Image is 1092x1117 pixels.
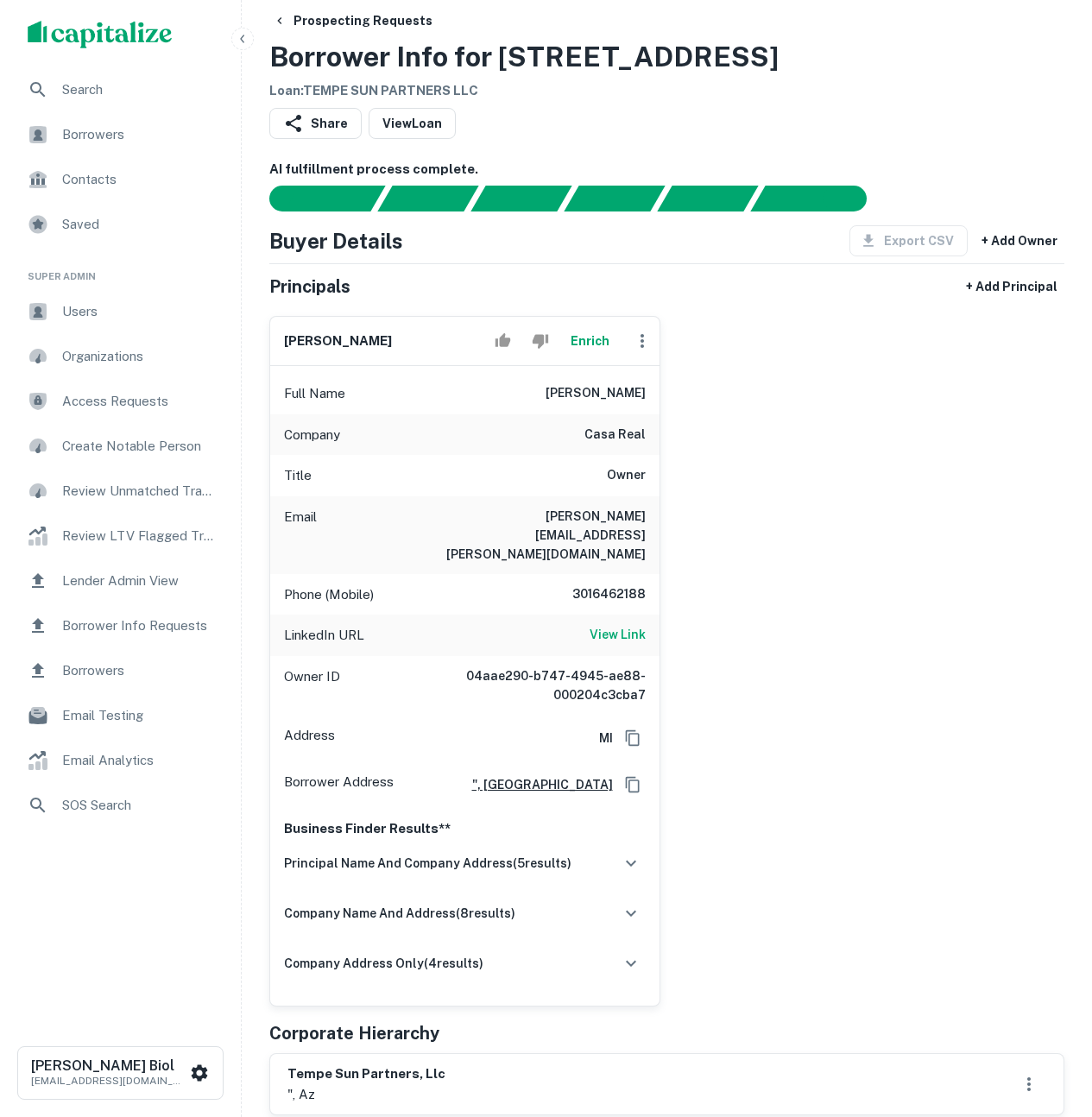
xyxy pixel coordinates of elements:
[584,425,646,445] h6: casa real
[62,526,217,546] span: Review LTV Flagged Transactions
[249,186,378,211] div: Sending borrower request to AI...
[269,81,779,101] h6: Loan : TEMPE SUN PARTNERS LLC
[284,625,364,646] p: LinkedIn URL
[62,169,217,190] span: Contacts
[14,381,227,422] a: Access Requests
[31,1073,186,1089] p: [EMAIL_ADDRESS][DOMAIN_NAME]
[284,854,571,873] h6: principal name and company address ( 5 results)
[31,1059,186,1073] h6: [PERSON_NAME] Biol
[269,36,779,78] h3: Borrower Info for [STREET_ADDRESS]
[28,21,173,48] img: capitalize-logo.png
[620,772,646,798] button: Copy Address
[607,465,646,486] h6: Owner
[62,660,217,681] span: Borrowers
[62,750,217,771] span: Email Analytics
[620,725,646,751] button: Copy Address
[62,301,217,322] span: Users
[14,204,227,245] a: Saved
[287,1064,445,1084] h6: tempe sun partners, llc
[590,625,646,644] h6: View Link
[17,1046,224,1100] button: [PERSON_NAME] Biol[EMAIL_ADDRESS][DOMAIN_NAME]
[62,436,217,457] span: Create Notable Person
[585,729,613,748] h6: MI
[284,425,340,445] p: Company
[284,818,646,839] p: Business Finder Results**
[14,291,227,332] a: Users
[284,507,317,564] p: Email
[284,465,312,486] p: Title
[62,214,217,235] span: Saved
[14,695,227,736] a: Email Testing
[14,785,227,826] a: SOS Search
[284,584,374,605] p: Phone (Mobile)
[284,904,515,923] h6: company name and address ( 8 results)
[269,108,362,139] button: Share
[284,666,340,704] p: Owner ID
[1006,979,1092,1062] iframe: Chat Widget
[284,383,345,404] p: Full Name
[266,5,439,36] button: Prospecting Requests
[14,740,227,781] a: Email Analytics
[439,507,646,564] h6: [PERSON_NAME][EMAIL_ADDRESS][PERSON_NAME][DOMAIN_NAME]
[287,1084,445,1105] p: ", az
[458,775,613,794] a: ", [GEOGRAPHIC_DATA]
[269,274,350,300] h5: Principals
[975,225,1064,256] button: + Add Owner
[284,772,394,798] p: Borrower Address
[62,124,217,145] span: Borrowers
[439,666,646,704] h6: 04aae290-b747-4945-ae88-000204c3cba7
[657,186,758,211] div: Principals found, still searching for contact information. This may take time...
[14,426,227,467] a: Create Notable Person
[14,159,227,200] a: Contacts
[269,1020,439,1046] h5: Corporate Hierarchy
[14,515,227,557] a: Review LTV Flagged Transactions
[14,69,227,110] a: Search
[14,650,227,691] a: Borrowers
[62,346,217,367] span: Organizations
[269,225,403,256] h4: Buyer Details
[269,160,1064,180] h6: AI fulfillment process complete.
[542,584,646,605] h6: 3016462188
[62,615,217,636] span: Borrower Info Requests
[14,336,227,377] a: Organizations
[284,725,335,751] p: Address
[470,186,571,211] div: Documents found, AI parsing details...
[62,79,217,100] span: Search
[14,470,227,512] a: Review Unmatched Transactions
[62,705,217,726] span: Email Testing
[369,108,456,139] a: ViewLoan
[525,324,555,358] button: Reject
[488,324,518,358] button: Accept
[590,625,646,646] a: View Link
[377,186,478,211] div: Your request is received and processing...
[14,605,227,647] a: Borrower Info Requests
[284,954,483,973] h6: company address only ( 4 results)
[564,186,665,211] div: Principals found, AI now looking for contact information...
[14,249,227,291] li: Super Admin
[62,481,217,502] span: Review Unmatched Transactions
[284,331,392,351] h6: [PERSON_NAME]
[14,560,227,602] a: Lender Admin View
[62,391,217,412] span: Access Requests
[62,571,217,591] span: Lender Admin View
[751,186,887,211] div: AI fulfillment process complete.
[62,795,217,816] span: SOS Search
[14,114,227,155] a: Borrowers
